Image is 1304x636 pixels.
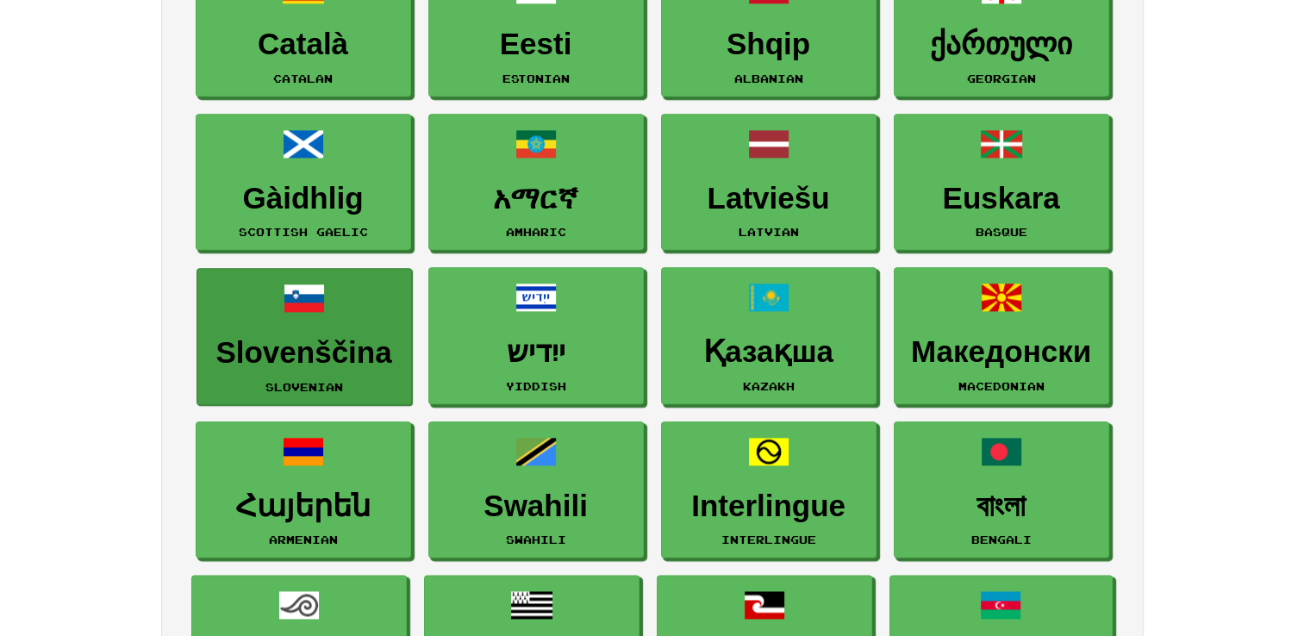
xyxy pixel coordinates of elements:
[661,421,877,558] a: InterlingueInterlingue
[205,28,402,61] h3: Català
[205,182,402,215] h3: Gàidhlig
[428,267,644,404] a: ייִדישYiddish
[269,533,338,546] small: Armenian
[903,489,1100,523] h3: বাংলা
[196,421,411,558] a: ՀայերենArmenian
[976,226,1027,238] small: Basque
[438,489,634,523] h3: Swahili
[506,226,566,238] small: Amharic
[661,267,877,404] a: ҚазақшаKazakh
[506,533,566,546] small: Swahili
[894,267,1109,404] a: МакедонскиMacedonian
[506,380,566,392] small: Yiddish
[971,533,1032,546] small: Bengali
[438,335,634,369] h3: ייִדיש
[197,268,412,405] a: SlovenščinaSlovenian
[894,114,1109,251] a: EuskaraBasque
[671,182,867,215] h3: Latviešu
[739,226,799,238] small: Latvian
[265,381,343,393] small: Slovenian
[903,28,1100,61] h3: ქართული
[205,489,402,523] h3: Հայերեն
[671,28,867,61] h3: Shqip
[661,114,877,251] a: LatviešuLatvian
[903,182,1100,215] h3: Euskara
[428,421,644,558] a: SwahiliSwahili
[671,335,867,369] h3: Қазақша
[273,72,333,84] small: Catalan
[903,335,1100,369] h3: Македонски
[671,489,867,523] h3: Interlingue
[239,226,368,238] small: Scottish Gaelic
[734,72,803,84] small: Albanian
[438,28,634,61] h3: Eesti
[958,380,1045,392] small: Macedonian
[967,72,1036,84] small: Georgian
[743,380,795,392] small: Kazakh
[196,114,411,251] a: GàidhligScottish Gaelic
[721,533,816,546] small: Interlingue
[428,114,644,251] a: አማርኛAmharic
[894,421,1109,558] a: বাংলাBengali
[438,182,634,215] h3: አማርኛ
[206,336,402,370] h3: Slovenščina
[502,72,570,84] small: Estonian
